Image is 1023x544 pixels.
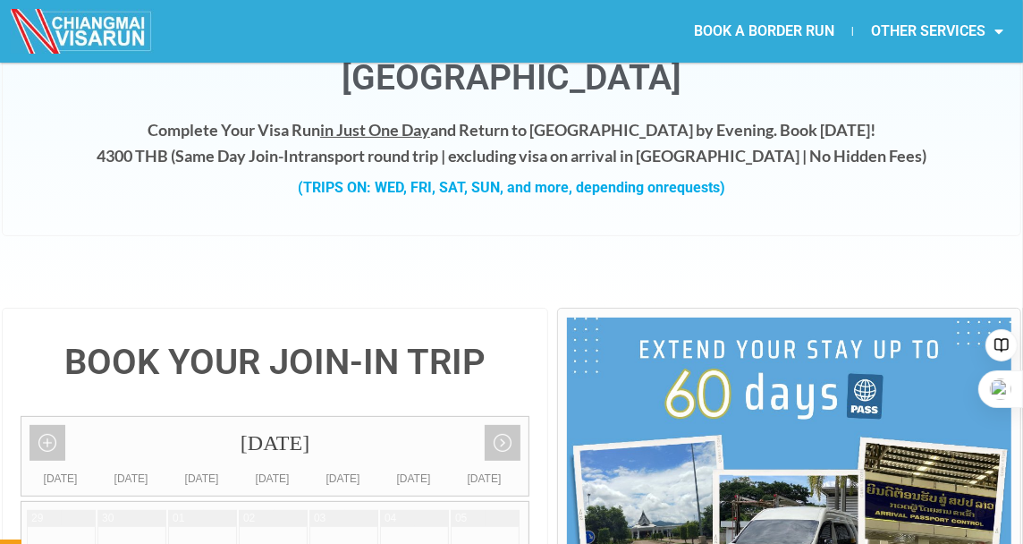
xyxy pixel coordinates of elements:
div: 01 [173,511,184,526]
strong: (TRIPS ON: WED, FRI, SAT, SUN, and more, depending on [298,179,725,196]
a: BOOK A BORDER RUN [676,11,852,52]
div: 04 [385,511,396,526]
nav: Menu [511,11,1021,52]
strong: Same Day Join-In [175,146,298,166]
div: 05 [455,511,467,526]
h4: Complete Your Visa Run and Return to [GEOGRAPHIC_DATA] by Evening. Book [DATE]! 4300 THB ( transp... [21,117,1002,169]
div: [DATE] [21,417,528,470]
div: [DATE] [449,470,520,488]
a: OTHER SERVICES [853,11,1021,52]
div: [DATE] [237,470,308,488]
h4: BOOK YOUR JOIN-IN TRIP [21,344,529,380]
div: [DATE] [96,470,166,488]
div: 30 [102,511,114,526]
div: 02 [243,511,255,526]
span: in Just One Day [320,120,430,140]
div: [DATE] [166,470,237,488]
div: [DATE] [25,470,96,488]
div: 03 [314,511,325,526]
div: [DATE] [378,470,449,488]
div: [DATE] [308,470,378,488]
div: 29 [31,511,43,526]
span: requests) [664,179,725,196]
